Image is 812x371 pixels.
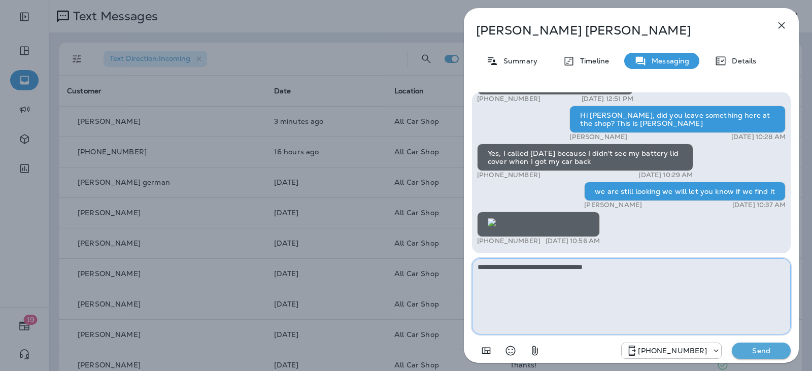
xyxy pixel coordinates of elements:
[647,57,689,65] p: Messaging
[476,23,753,38] p: [PERSON_NAME] [PERSON_NAME]
[500,341,521,361] button: Select an emoji
[638,171,693,179] p: [DATE] 10:29 AM
[498,57,537,65] p: Summary
[477,171,540,179] p: [PHONE_NUMBER]
[569,106,786,133] div: Hi [PERSON_NAME], did you leave something here at the shop? This is [PERSON_NAME]
[477,144,693,171] div: Yes, I called [DATE] because I didn't see my battery lid cover when I got my car back
[569,133,627,141] p: [PERSON_NAME]
[584,182,786,201] div: we are still looking we will let you know if we find it
[575,57,609,65] p: Timeline
[546,237,600,245] p: [DATE] 10:56 AM
[584,201,642,209] p: [PERSON_NAME]
[727,57,756,65] p: Details
[732,343,791,359] button: Send
[477,237,540,245] p: [PHONE_NUMBER]
[731,133,786,141] p: [DATE] 10:28 AM
[488,218,496,226] img: twilio-download
[732,201,786,209] p: [DATE] 10:37 AM
[638,347,707,355] p: [PHONE_NUMBER]
[622,345,721,357] div: +1 (689) 265-4479
[582,95,633,103] p: [DATE] 12:51 PM
[740,346,783,355] p: Send
[477,95,540,103] p: [PHONE_NUMBER]
[476,341,496,361] button: Add in a premade template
